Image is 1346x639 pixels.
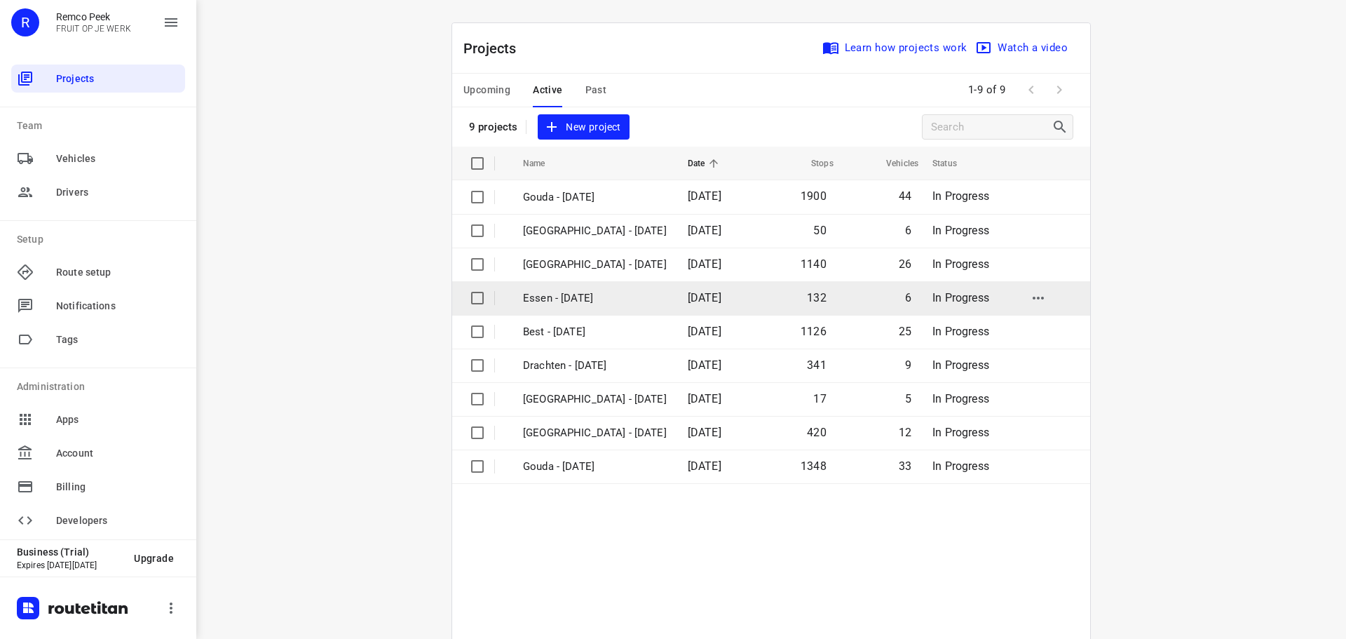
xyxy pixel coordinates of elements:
div: Vehicles [11,144,185,173]
span: Upgrade [134,553,174,564]
div: Drivers [11,178,185,206]
span: 1900 [801,189,827,203]
span: Active [533,81,562,99]
span: 1-9 of 9 [963,75,1012,105]
p: Projects [463,38,528,59]
p: Drachten - [DATE] [523,358,667,374]
div: Account [11,439,185,467]
p: Best - [DATE] [523,324,667,340]
span: 25 [899,325,911,338]
p: Remco Peek [56,11,131,22]
span: In Progress [932,426,989,439]
span: [DATE] [688,291,721,304]
div: Billing [11,473,185,501]
span: Account [56,446,179,461]
span: Projects [56,72,179,86]
span: 12 [899,426,911,439]
span: [DATE] [688,189,721,203]
p: [GEOGRAPHIC_DATA] - [DATE] [523,257,667,273]
p: [GEOGRAPHIC_DATA] - [DATE] [523,223,667,239]
p: Zwolle - Tuesday [523,425,667,441]
p: 9 projects [469,121,517,133]
span: Name [523,155,564,172]
span: 9 [905,358,911,372]
span: 1126 [801,325,827,338]
div: Notifications [11,292,185,320]
span: [DATE] [688,358,721,372]
span: 50 [813,224,826,237]
span: Stops [793,155,834,172]
div: Search [1052,119,1073,135]
span: Date [688,155,723,172]
span: 420 [807,426,827,439]
span: In Progress [932,325,989,338]
span: [DATE] [688,392,721,405]
p: Gouda - Tuesday [523,459,667,475]
span: New project [546,119,620,136]
span: 44 [899,189,911,203]
p: Team [17,119,185,133]
span: 26 [899,257,911,271]
p: Setup [17,232,185,247]
span: Drivers [56,185,179,200]
span: Vehicles [868,155,918,172]
button: New project [538,114,629,140]
span: [DATE] [688,224,721,237]
div: Tags [11,325,185,354]
p: Expires [DATE][DATE] [17,560,123,570]
span: 6 [905,224,911,237]
span: [DATE] [688,459,721,473]
div: Apps [11,405,185,433]
span: 341 [807,358,827,372]
span: In Progress [932,257,989,271]
span: Upcoming [463,81,510,99]
div: Projects [11,65,185,93]
p: Essen - [DATE] [523,290,667,307]
p: Gouda - [DATE] [523,189,667,206]
span: Vehicles [56,152,179,166]
p: Business (Trial) [17,546,123,558]
span: Billing [56,480,179,495]
span: In Progress [932,224,989,237]
span: [DATE] [688,257,721,271]
span: 6 [905,291,911,304]
p: Antwerpen - Tuesday [523,391,667,408]
div: Developers [11,506,185,534]
span: 17 [813,392,826,405]
span: Status [932,155,975,172]
span: In Progress [932,358,989,372]
button: Upgrade [123,546,185,571]
span: In Progress [932,459,989,473]
p: Administration [17,379,185,394]
span: 5 [905,392,911,405]
span: Apps [56,412,179,427]
div: Route setup [11,258,185,286]
span: Tags [56,332,179,347]
span: Previous Page [1017,76,1045,104]
span: Notifications [56,299,179,314]
input: Search projects [931,116,1052,138]
span: Past [585,81,607,99]
span: In Progress [932,392,989,405]
span: Route setup [56,265,179,280]
span: In Progress [932,189,989,203]
span: 1348 [801,459,827,473]
span: [DATE] [688,426,721,439]
p: FRUIT OP JE WERK [56,24,131,34]
span: Developers [56,513,179,528]
span: [DATE] [688,325,721,338]
div: R [11,8,39,36]
span: 132 [807,291,827,304]
span: 1140 [801,257,827,271]
span: 33 [899,459,911,473]
span: Next Page [1045,76,1073,104]
span: In Progress [932,291,989,304]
